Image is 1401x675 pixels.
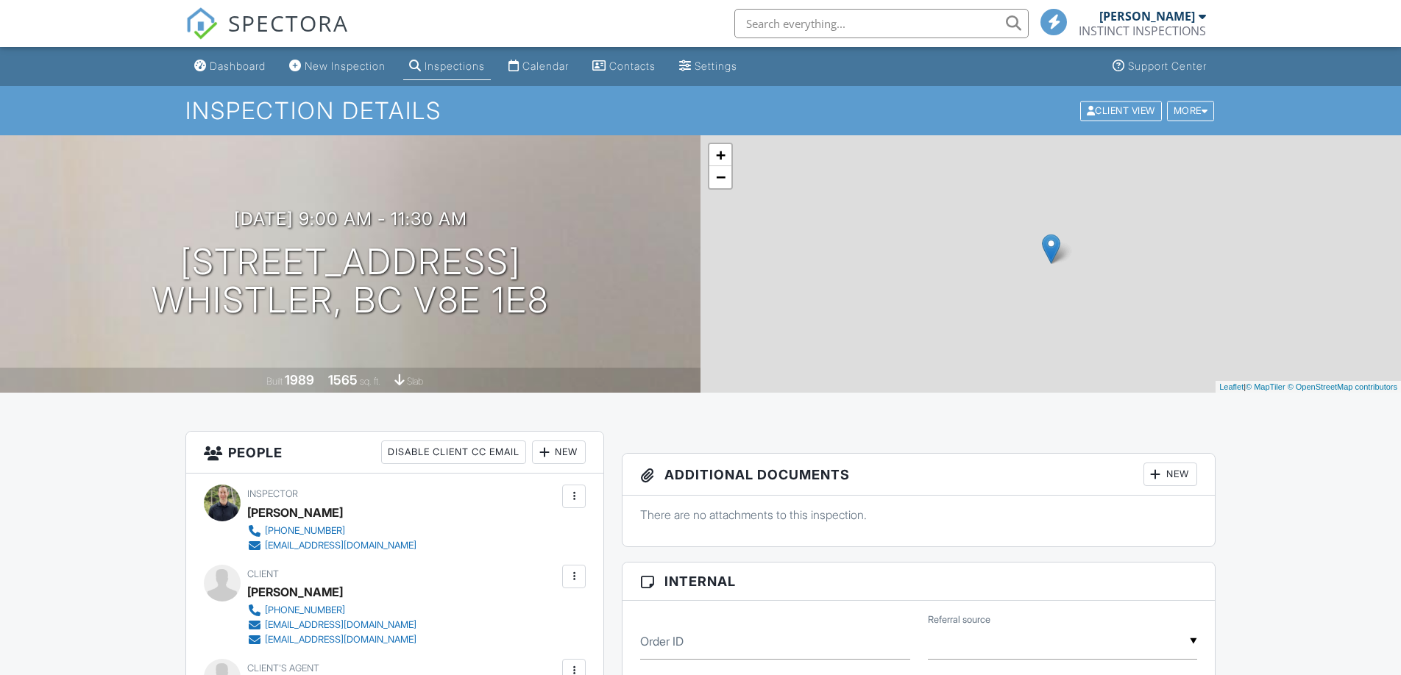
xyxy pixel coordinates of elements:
a: [EMAIL_ADDRESS][DOMAIN_NAME] [247,632,416,647]
a: Settings [673,53,743,80]
a: Zoom out [709,166,731,188]
div: 1989 [285,372,314,387]
a: [PHONE_NUMBER] [247,603,416,618]
div: [PERSON_NAME] [1099,9,1195,24]
a: Dashboard [188,53,272,80]
h3: People [186,432,603,474]
label: Referral source [928,613,990,626]
div: Disable Client CC Email [381,440,526,464]
span: sq. ft. [360,376,380,387]
div: Contacts [609,60,656,72]
div: New Inspection [305,60,386,72]
div: [PERSON_NAME] [247,501,343,524]
div: Settings [695,60,737,72]
img: The Best Home Inspection Software - Spectora [185,7,218,40]
label: Order ID [640,633,684,649]
div: 1565 [328,372,358,387]
div: Dashboard [210,60,266,72]
span: Built [266,376,283,387]
a: Zoom in [709,144,731,166]
span: SPECTORA [228,7,349,38]
div: [EMAIL_ADDRESS][DOMAIN_NAME] [265,634,416,646]
div: [PERSON_NAME] [247,581,343,603]
div: More [1167,101,1215,121]
a: Leaflet [1219,382,1244,391]
h3: Internal [623,562,1215,601]
a: [PHONE_NUMBER] [247,524,416,538]
span: Client's Agent [247,662,319,674]
a: SPECTORA [185,20,349,51]
div: Support Center [1128,60,1207,72]
span: Client [247,568,279,579]
a: [EMAIL_ADDRESS][DOMAIN_NAME] [247,538,416,553]
a: Contacts [586,53,662,80]
span: Inspector [247,488,298,499]
h3: [DATE] 9:00 am - 11:30 am [234,209,467,229]
div: [EMAIL_ADDRESS][DOMAIN_NAME] [265,540,416,551]
a: Calendar [503,53,575,80]
h3: Additional Documents [623,454,1215,496]
div: [PHONE_NUMBER] [265,525,345,537]
a: [EMAIL_ADDRESS][DOMAIN_NAME] [247,618,416,632]
div: New [1143,463,1197,486]
div: [EMAIL_ADDRESS][DOMAIN_NAME] [265,619,416,631]
div: Client View [1080,101,1162,121]
input: Search everything... [734,9,1029,38]
div: New [532,440,586,464]
a: Inspections [403,53,491,80]
div: | [1216,381,1401,393]
a: Client View [1079,104,1166,115]
a: © MapTiler [1246,382,1285,391]
h1: Inspection Details [185,98,1216,124]
p: There are no attachments to this inspection. [640,507,1197,523]
a: © OpenStreetMap contributors [1288,382,1397,391]
div: [PHONE_NUMBER] [265,604,345,616]
a: New Inspection [283,53,391,80]
h1: [STREET_ADDRESS] Whistler, BC V8E 1E8 [152,243,549,321]
div: Calendar [522,60,569,72]
div: Inspections [425,60,485,72]
div: INSTINCT INSPECTIONS [1079,24,1206,38]
span: slab [407,376,423,387]
a: Support Center [1107,53,1213,80]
